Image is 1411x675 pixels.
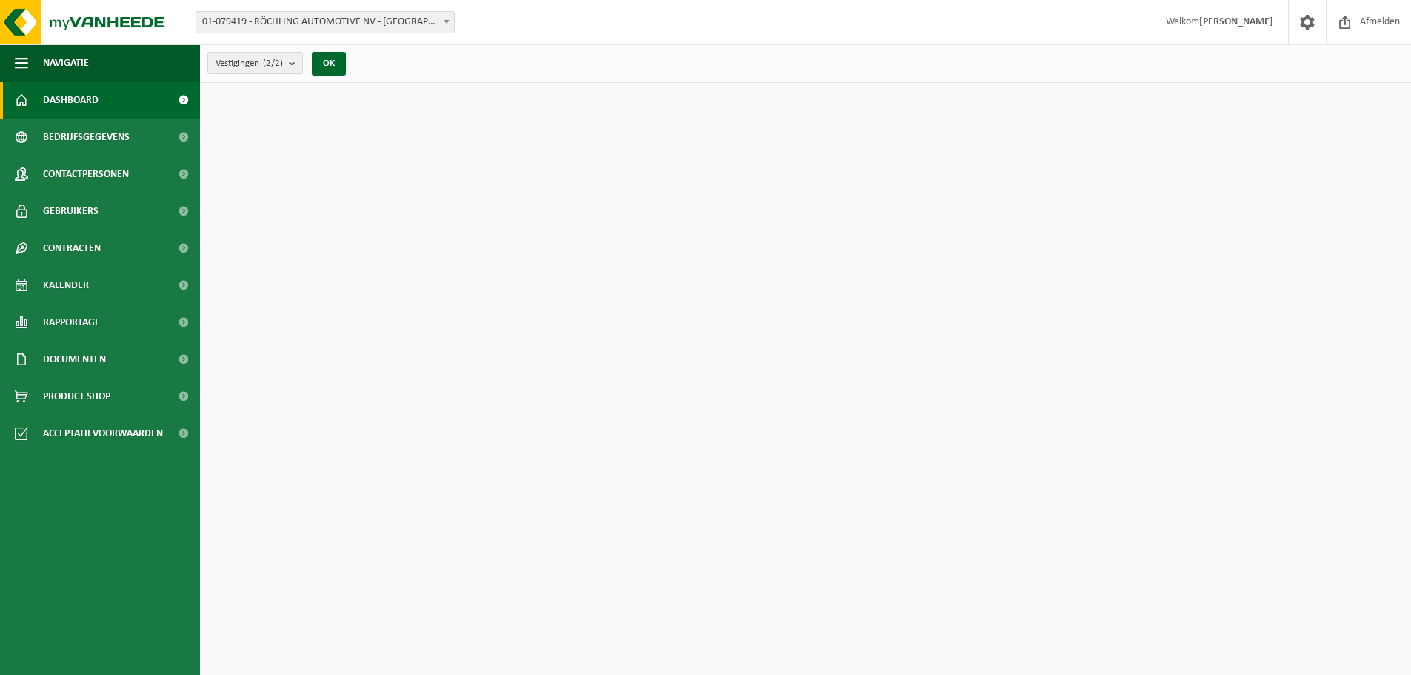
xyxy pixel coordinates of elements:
[43,156,129,193] span: Contactpersonen
[263,59,283,68] count: (2/2)
[196,11,455,33] span: 01-079419 - RÖCHLING AUTOMOTIVE NV - GIJZEGEM
[216,53,283,75] span: Vestigingen
[43,230,101,267] span: Contracten
[43,44,89,82] span: Navigatie
[43,304,100,341] span: Rapportage
[43,341,106,378] span: Documenten
[207,52,303,74] button: Vestigingen(2/2)
[1199,16,1273,27] strong: [PERSON_NAME]
[43,82,99,119] span: Dashboard
[43,193,99,230] span: Gebruikers
[196,12,454,33] span: 01-079419 - RÖCHLING AUTOMOTIVE NV - GIJZEGEM
[43,378,110,415] span: Product Shop
[43,415,163,452] span: Acceptatievoorwaarden
[43,267,89,304] span: Kalender
[312,52,346,76] button: OK
[43,119,130,156] span: Bedrijfsgegevens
